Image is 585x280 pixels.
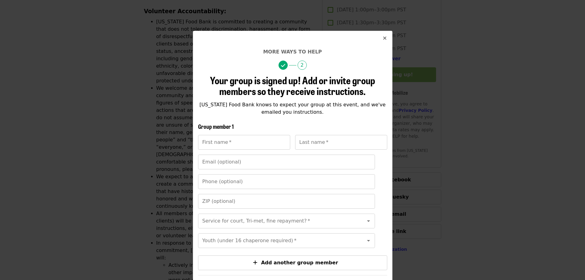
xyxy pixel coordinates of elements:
input: Last name [295,135,387,150]
i: check icon [281,63,285,69]
i: plus icon [253,260,257,266]
button: Add another group member [198,255,387,270]
span: Your group is signed up! Add or invite group members so they receive instructions. [210,73,375,98]
span: More ways to help [263,49,322,55]
span: [US_STATE] Food Bank knows to expect your group at this event, and we've emailed you instructions. [199,102,385,115]
input: Phone (optional) [198,174,375,189]
span: 2 [298,61,307,70]
span: Add another group member [261,260,338,266]
button: Open [364,217,373,225]
input: Email (optional) [198,155,375,169]
button: Open [364,236,373,245]
i: times icon [383,35,387,41]
input: ZIP (optional) [198,194,375,209]
span: Group member 1 [198,122,234,130]
input: First name [198,135,290,150]
button: Close [377,31,392,46]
